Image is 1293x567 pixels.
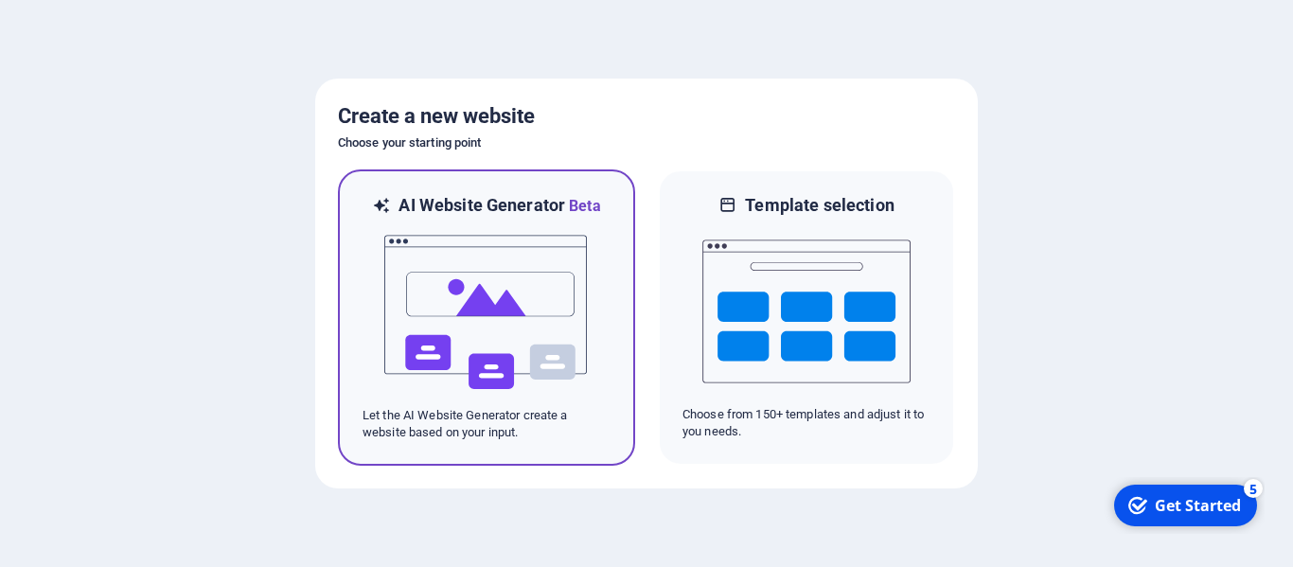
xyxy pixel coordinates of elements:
h6: Choose your starting point [338,132,955,154]
h5: Create a new website [338,101,955,132]
div: Get Started [51,18,137,39]
h6: AI Website Generator [399,194,600,218]
div: 5 [140,2,159,21]
div: Template selectionChoose from 150+ templates and adjust it to you needs. [658,169,955,466]
div: Get Started 5 items remaining, 0% complete [10,8,153,49]
span: Beta [565,197,601,215]
p: Let the AI Website Generator create a website based on your input. [363,407,611,441]
h6: Template selection [745,194,894,217]
p: Choose from 150+ templates and adjust it to you needs. [682,406,930,440]
img: ai [382,218,591,407]
div: AI Website GeneratorBetaaiLet the AI Website Generator create a website based on your input. [338,169,635,466]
